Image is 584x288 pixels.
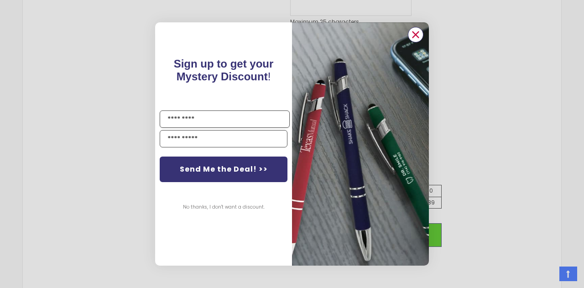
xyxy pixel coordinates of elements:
iframe: Google Customer Reviews [509,263,584,288]
button: Send Me the Deal! >> [160,157,287,182]
img: pop-up-image [292,22,429,266]
span: Sign up to get your Mystery Discount [174,58,274,83]
span: ! [174,58,274,83]
button: No thanks, I don't want a discount. [178,196,269,219]
button: Close dialog [408,27,423,42]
